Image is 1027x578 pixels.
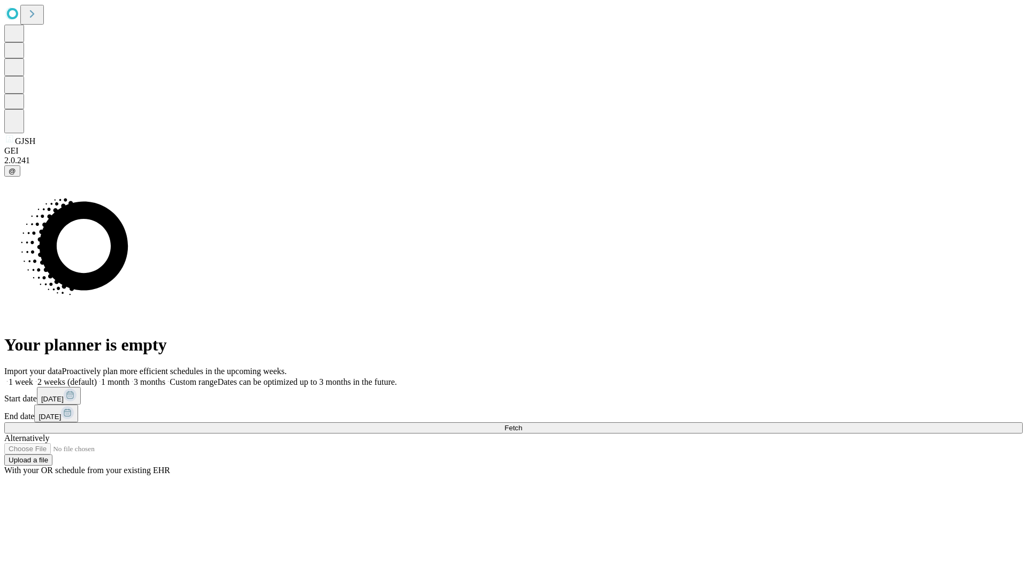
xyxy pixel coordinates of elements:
span: Custom range [170,377,217,386]
span: Fetch [504,424,522,432]
div: Start date [4,387,1023,405]
span: With your OR schedule from your existing EHR [4,466,170,475]
span: Alternatively [4,433,49,443]
span: 1 month [101,377,129,386]
button: @ [4,165,20,177]
span: 1 week [9,377,33,386]
button: [DATE] [34,405,78,422]
div: End date [4,405,1023,422]
h1: Your planner is empty [4,335,1023,355]
span: [DATE] [41,395,64,403]
button: [DATE] [37,387,81,405]
span: @ [9,167,16,175]
span: 3 months [134,377,165,386]
span: Proactively plan more efficient schedules in the upcoming weeks. [62,367,287,376]
span: GJSH [15,136,35,146]
span: Dates can be optimized up to 3 months in the future. [218,377,397,386]
div: GEI [4,146,1023,156]
div: 2.0.241 [4,156,1023,165]
span: [DATE] [39,413,61,421]
span: 2 weeks (default) [37,377,97,386]
span: Import your data [4,367,62,376]
button: Fetch [4,422,1023,433]
button: Upload a file [4,454,52,466]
